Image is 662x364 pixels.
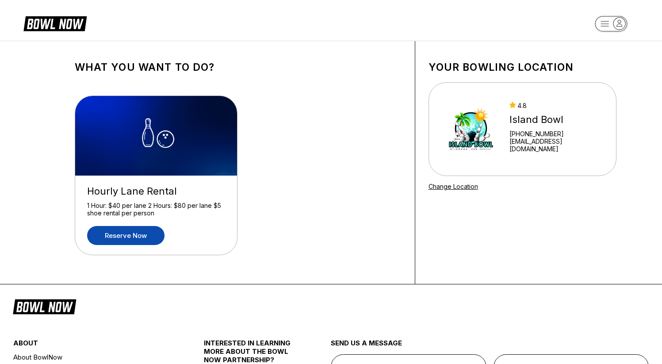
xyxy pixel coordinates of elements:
img: Island Bowl [440,96,502,162]
div: Island Bowl [509,114,604,126]
div: Hourly Lane Rental [87,185,225,197]
div: send us a message [331,339,649,354]
a: Reserve now [87,226,165,245]
h1: What you want to do? [75,61,402,73]
a: Change Location [429,183,478,190]
a: About BowlNow [13,352,172,363]
img: Hourly Lane Rental [75,96,238,176]
div: [PHONE_NUMBER] [509,130,604,138]
div: 1 Hour: $40 per lane 2 Hours: $80 per lane $5 shoe rental per person [87,202,225,217]
div: 4.8 [509,102,604,109]
div: about [13,339,172,352]
a: [EMAIL_ADDRESS][DOMAIN_NAME] [509,138,604,153]
h1: Your bowling location [429,61,616,73]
